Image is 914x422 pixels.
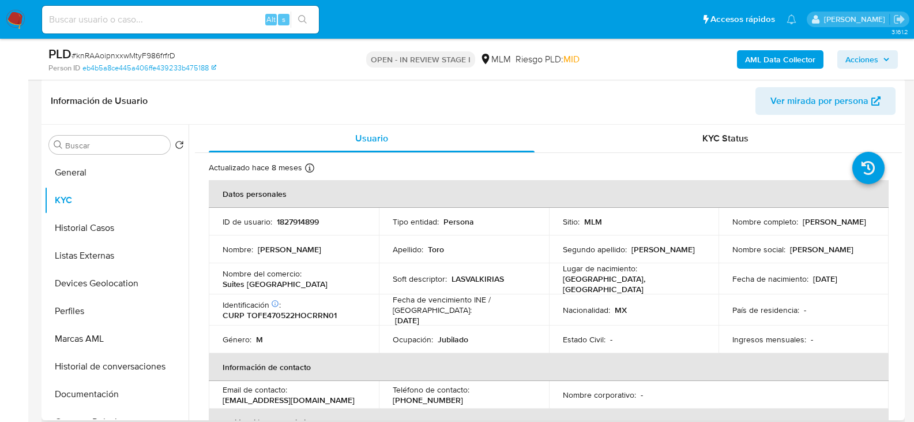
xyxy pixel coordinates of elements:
a: Salir [893,13,905,25]
p: Identificación : [223,300,281,310]
b: AML Data Collector [745,50,815,69]
p: [PERSON_NAME] [258,244,321,255]
p: LASVALKIRIAS [452,274,504,284]
p: Nombre : [223,244,253,255]
p: Toro [428,244,444,255]
button: Acciones [837,50,898,69]
p: - [811,334,813,345]
p: [PHONE_NUMBER] [393,395,463,405]
h1: Información de Usuario [51,95,148,107]
button: search-icon [291,12,314,28]
th: Datos personales [209,180,889,208]
p: Email de contacto : [223,384,287,395]
span: # knRAAoipnxxwMtyF986frfrD [72,50,175,61]
p: Apellido : [393,244,423,255]
span: Acciones [845,50,878,69]
p: [PERSON_NAME] [631,244,695,255]
button: Volver al orden por defecto [175,140,184,153]
p: CURP TOFE470522HOCRRN01 [223,310,337,320]
span: Alt [266,14,276,25]
button: General [44,159,189,186]
span: KYC Status [702,132,748,145]
p: MLM [584,216,602,227]
p: Nacionalidad : [563,305,610,315]
p: Estado Civil : [563,334,605,345]
p: Nombre del comercio : [223,268,302,279]
p: [PERSON_NAME] [803,216,866,227]
div: MLM [480,53,511,66]
a: eb4b5a8ce445a406ffe439233b475188 [82,63,216,73]
span: MID [563,53,580,66]
p: M [256,334,263,345]
p: [EMAIL_ADDRESS][DOMAIN_NAME] [223,395,355,405]
span: 3.161.2 [892,27,908,36]
button: AML Data Collector [737,50,823,69]
p: Lugar de nacimiento : [563,263,637,274]
b: PLD [48,44,72,63]
p: País de residencia : [732,305,799,315]
span: Riesgo PLD: [516,53,580,66]
p: [DATE] [395,315,419,326]
p: Nombre completo : [732,216,798,227]
button: Ver mirada por persona [755,87,896,115]
p: MX [615,305,627,315]
p: [GEOGRAPHIC_DATA], [GEOGRAPHIC_DATA] [563,274,701,294]
span: Accesos rápidos [710,13,775,25]
button: Buscar [54,140,63,150]
button: Documentación [44,380,189,408]
p: - [641,390,643,400]
p: [DATE] [813,274,837,284]
input: Buscar usuario o caso... [42,12,319,27]
button: Historial Casos [44,214,189,242]
p: Tipo entidad : [393,216,439,227]
p: Fecha de nacimiento : [732,274,808,284]
p: Nombre corporativo : [563,390,636,400]
button: Historial de conversaciones [44,353,189,380]
p: dalia.goicochea@mercadolibre.com.mx [824,14,889,25]
p: Nombre social : [732,244,785,255]
p: ID de usuario : [223,216,272,227]
p: OPEN - IN REVIEW STAGE I [366,51,475,68]
input: Buscar [65,140,166,151]
p: Fecha de vencimiento INE / [GEOGRAPHIC_DATA] : [393,294,535,315]
p: Jubilado [438,334,468,345]
p: Soft descriptor : [393,274,447,284]
button: Listas Externas [44,242,189,270]
p: 1827914899 [277,216,319,227]
p: Ingresos mensuales : [732,334,806,345]
p: [PERSON_NAME] [790,244,853,255]
p: Actualizado hace 8 meses [209,162,302,173]
p: Teléfono de contacto : [393,384,469,395]
p: - [804,305,806,315]
p: Ocupación : [393,334,433,345]
th: Información de contacto [209,353,889,381]
p: Segundo apellido : [563,244,627,255]
button: Perfiles [44,297,189,325]
p: Género : [223,334,251,345]
button: Marcas AML [44,325,189,353]
p: Sitio : [563,216,580,227]
p: Persona [443,216,474,227]
span: Usuario [355,132,388,145]
button: KYC [44,186,189,214]
span: s [282,14,285,25]
p: - [610,334,612,345]
a: Notificaciones [787,14,796,24]
span: Ver mirada por persona [770,87,868,115]
button: Devices Geolocation [44,270,189,297]
p: Suites [GEOGRAPHIC_DATA] [223,279,328,289]
b: Person ID [48,63,80,73]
